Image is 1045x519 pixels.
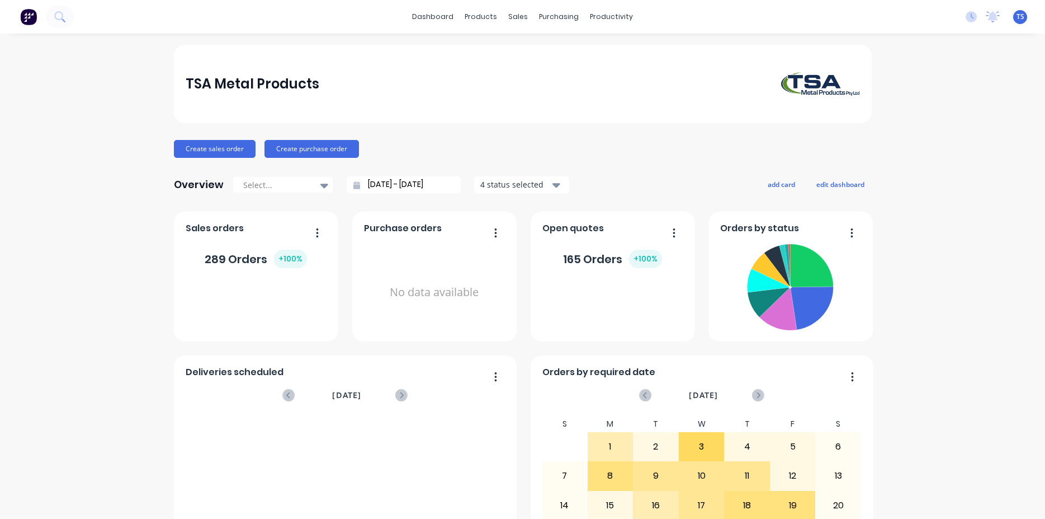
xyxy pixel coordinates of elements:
[186,73,319,95] div: TSA Metal Products
[332,389,361,401] span: [DATE]
[815,416,861,432] div: S
[503,8,533,25] div: sales
[542,222,604,235] span: Open quotes
[770,462,815,490] div: 12
[633,433,678,461] div: 2
[480,179,551,190] div: 4 status selected
[725,462,769,490] div: 11
[533,8,584,25] div: purchasing
[542,416,588,432] div: S
[459,8,503,25] div: products
[474,176,569,193] button: 4 status selected
[679,433,724,461] div: 3
[770,433,815,461] div: 5
[816,433,860,461] div: 6
[629,250,662,268] div: + 100 %
[633,462,678,490] div: 9
[205,250,307,268] div: 289 Orders
[781,72,859,96] img: TSA Metal Products
[724,416,770,432] div: T
[542,462,587,490] div: 7
[816,462,860,490] div: 13
[20,8,37,25] img: Factory
[720,222,799,235] span: Orders by status
[406,8,459,25] a: dashboard
[1016,12,1024,22] span: TS
[174,174,224,196] div: Overview
[584,8,639,25] div: productivity
[364,222,442,235] span: Purchase orders
[809,177,872,191] button: edit dashboard
[679,416,725,432] div: W
[760,177,802,191] button: add card
[770,416,816,432] div: F
[364,240,504,345] div: No data available
[264,140,359,158] button: Create purchase order
[633,416,679,432] div: T
[588,416,633,432] div: M
[588,462,633,490] div: 8
[725,433,769,461] div: 4
[563,250,662,268] div: 165 Orders
[174,140,256,158] button: Create sales order
[588,433,633,461] div: 1
[689,389,718,401] span: [DATE]
[679,462,724,490] div: 10
[186,222,244,235] span: Sales orders
[274,250,307,268] div: + 100 %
